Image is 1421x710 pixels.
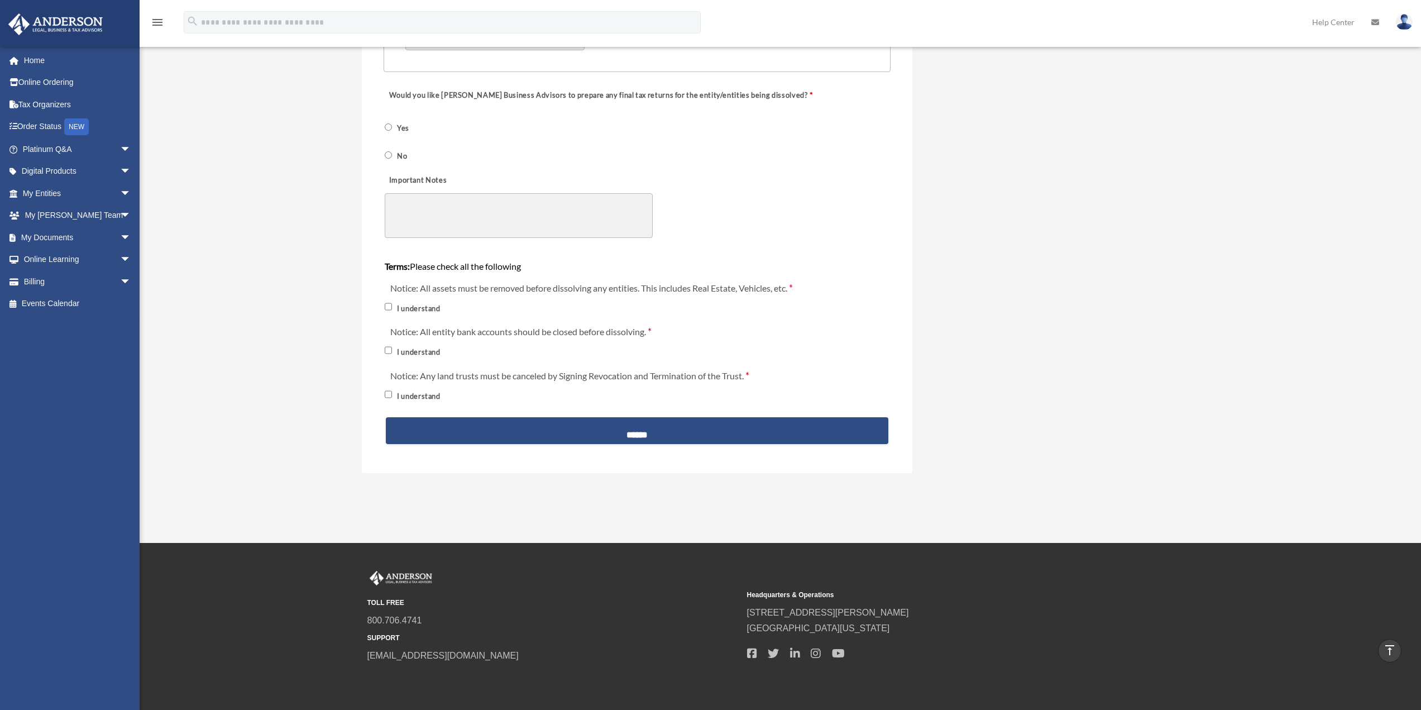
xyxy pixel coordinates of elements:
[384,318,891,363] div: Notice: All entity bank accounts should be closed before dissolving. required
[394,123,414,134] label: Yes
[367,616,422,625] a: 800.706.4741
[385,245,889,273] div: Please check all the following
[8,182,148,204] a: My Entitiesarrow_drop_down
[367,651,519,660] a: [EMAIL_ADDRESS][DOMAIN_NAME]
[151,20,164,29] a: menu
[8,160,148,183] a: Digital Productsarrow_drop_down
[384,362,891,406] div: Notice: Any land trusts must be canceled by Signing Revocation and Termination of the Trust. requ...
[1378,639,1401,663] a: vertical_align_top
[8,204,148,227] a: My [PERSON_NAME] Teamarrow_drop_down
[8,93,148,116] a: Tax Organizers
[8,138,148,160] a: Platinum Q&Aarrow_drop_down
[367,571,434,585] img: Anderson Advisors Platinum Portal
[747,623,890,633] a: [GEOGRAPHIC_DATA][US_STATE]
[385,280,796,296] label: Notice: All assets must be removed before dissolving any entities. This includes Real Estate, Veh...
[747,608,909,617] a: [STREET_ADDRESS][PERSON_NAME]
[120,270,142,293] span: arrow_drop_down
[367,632,739,644] small: SUPPORT
[8,226,148,249] a: My Documentsarrow_drop_down
[385,368,752,383] label: Notice: Any land trusts must be canceled by Signing Revocation and Termination of the Trust. requ...
[394,391,444,402] label: I understand
[385,173,496,188] label: Important Notes
[8,116,148,139] a: Order StatusNEW
[1396,14,1413,30] img: User Pic
[8,49,148,72] a: Home
[384,274,891,318] div: Notice: All assets must be removed before dissolving any entities. This includes Real Estate, Veh...
[394,303,444,314] label: I understand
[120,160,142,183] span: arrow_drop_down
[8,72,148,94] a: Online Ordering
[385,88,816,104] label: Would you like [PERSON_NAME] Business Advisors to prepare any final tax returns for the entity/en...
[1383,644,1396,657] i: vertical_align_top
[367,597,739,609] small: TOLL FREE
[186,15,199,27] i: search
[5,13,106,35] img: Anderson Advisors Platinum Portal
[8,270,148,293] a: Billingarrow_drop_down
[385,261,410,271] b: Terms:
[120,249,142,271] span: arrow_drop_down
[120,138,142,161] span: arrow_drop_down
[120,204,142,227] span: arrow_drop_down
[64,118,89,135] div: NEW
[8,293,148,315] a: Events Calendar
[8,249,148,271] a: Online Learningarrow_drop_down
[394,151,412,162] label: No
[151,16,164,29] i: menu
[120,182,142,205] span: arrow_drop_down
[747,589,1119,601] small: Headquarters & Operations
[394,347,444,358] label: I understand
[120,226,142,249] span: arrow_drop_down
[385,324,654,340] label: Notice: All entity bank accounts should be closed before dissolving. required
